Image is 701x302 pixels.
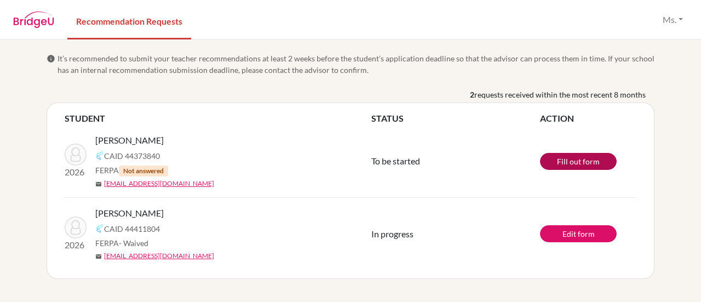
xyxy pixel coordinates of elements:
[95,253,102,260] span: mail
[47,54,55,63] span: info
[540,153,617,170] a: Fill out form
[65,216,87,238] img: Lin, Emma
[13,12,54,28] img: BridgeU logo
[470,89,474,100] b: 2
[104,223,160,235] span: CAID 44411804
[104,179,214,189] a: [EMAIL_ADDRESS][DOMAIN_NAME]
[65,112,371,125] th: STUDENT
[65,144,87,166] img: Tsai, Nathan
[119,166,168,176] span: Not answered
[58,53,654,76] span: It’s recommended to submit your teacher recommendations at least 2 weeks before the student’s app...
[371,156,420,166] span: To be started
[104,251,214,261] a: [EMAIL_ADDRESS][DOMAIN_NAME]
[540,225,617,242] a: Edit form
[95,207,164,220] span: [PERSON_NAME]
[65,166,87,179] p: 2026
[119,238,148,248] span: - Waived
[474,89,646,100] span: requests received within the most recent 8 months
[95,237,148,249] span: FERPA
[65,238,87,252] p: 2026
[95,164,168,176] span: FERPA
[371,229,413,239] span: In progress
[371,112,540,125] th: STATUS
[658,9,688,30] button: Ms.
[95,134,164,147] span: [PERSON_NAME]
[95,224,104,233] img: Common App logo
[67,2,191,39] a: Recommendation Requests
[540,112,636,125] th: ACTION
[104,150,160,162] span: CAID 44373840
[95,181,102,187] span: mail
[95,151,104,160] img: Common App logo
